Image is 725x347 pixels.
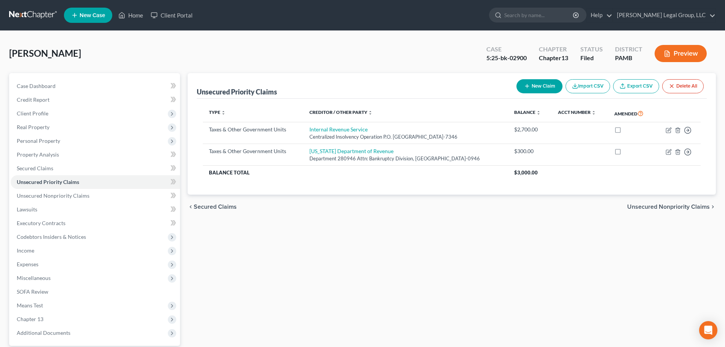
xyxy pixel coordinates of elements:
[203,166,508,179] th: Balance Total
[17,261,38,267] span: Expenses
[486,45,527,54] div: Case
[615,54,642,62] div: PAMB
[309,133,502,141] div: Centralized Insolvency Operation P.O. [GEOGRAPHIC_DATA]-7346
[309,148,394,154] a: [US_STATE] Department of Revenue
[309,109,373,115] a: Creditor / Other Party unfold_more
[17,192,89,199] span: Unsecured Nonpriority Claims
[486,54,527,62] div: 5:25-bk-02900
[194,204,237,210] span: Secured Claims
[655,45,707,62] button: Preview
[17,220,65,226] span: Executory Contracts
[17,96,49,103] span: Credit Report
[17,124,49,130] span: Real Property
[587,8,612,22] a: Help
[17,83,56,89] span: Case Dashboard
[197,87,277,96] div: Unsecured Priority Claims
[17,275,51,281] span: Miscellaneous
[613,79,659,93] a: Export CSV
[221,110,226,115] i: unfold_more
[209,126,297,133] div: Taxes & Other Government Units
[11,162,180,175] a: Secured Claims
[11,79,180,93] a: Case Dashboard
[539,45,568,54] div: Chapter
[514,109,541,115] a: Balance unfold_more
[558,109,596,115] a: Acct Number unfold_more
[368,110,373,115] i: unfold_more
[115,8,147,22] a: Home
[566,79,610,93] button: Import CSV
[536,110,541,115] i: unfold_more
[710,204,716,210] i: chevron_right
[11,93,180,107] a: Credit Report
[561,54,568,61] span: 13
[608,105,655,122] th: Amended
[613,8,715,22] a: [PERSON_NAME] Legal Group, LLC
[147,8,196,22] a: Client Portal
[516,79,562,93] button: New Claim
[188,204,237,210] button: chevron_left Secured Claims
[580,54,603,62] div: Filed
[80,13,105,18] span: New Case
[17,179,79,185] span: Unsecured Priority Claims
[17,316,43,322] span: Chapter 13
[11,148,180,162] a: Property Analysis
[209,147,297,155] div: Taxes & Other Government Units
[699,321,717,339] div: Open Intercom Messenger
[9,48,81,59] span: [PERSON_NAME]
[11,285,180,299] a: SOFA Review
[514,147,545,155] div: $300.00
[11,216,180,230] a: Executory Contracts
[17,110,48,117] span: Client Profile
[17,165,53,171] span: Secured Claims
[17,206,37,213] span: Lawsuits
[615,45,642,54] div: District
[17,288,48,295] span: SOFA Review
[514,126,545,133] div: $2,700.00
[188,204,194,210] i: chevron_left
[17,247,34,254] span: Income
[627,204,716,210] button: Unsecured Nonpriority Claims chevron_right
[209,109,226,115] a: Type unfold_more
[539,54,568,62] div: Chapter
[662,79,704,93] button: Delete All
[11,203,180,216] a: Lawsuits
[309,126,368,133] a: Internal Revenue Service
[627,204,710,210] span: Unsecured Nonpriority Claims
[17,138,60,144] span: Personal Property
[11,189,180,203] a: Unsecured Nonpriority Claims
[17,302,43,309] span: Means Test
[17,329,70,336] span: Additional Documents
[17,151,59,158] span: Property Analysis
[591,110,596,115] i: unfold_more
[504,8,574,22] input: Search by name...
[17,233,86,240] span: Codebtors Insiders & Notices
[580,45,603,54] div: Status
[11,175,180,189] a: Unsecured Priority Claims
[514,170,538,176] span: $3,000.00
[309,155,502,162] div: Department 280946 Attn: Bankruptcy Division, [GEOGRAPHIC_DATA]-0946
